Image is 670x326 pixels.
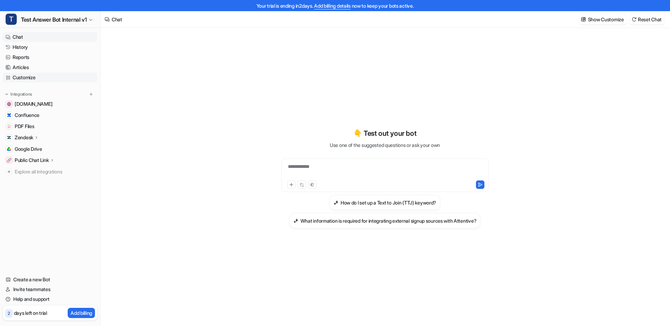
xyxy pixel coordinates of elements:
[7,147,11,151] img: Google Drive
[3,42,97,52] a: History
[329,195,440,210] button: How do I set up a Text to Join (TTJ) keyword?How do I set up a Text to Join (TTJ) keyword?
[8,310,10,317] p: 2
[15,157,49,164] p: Public Chat Link
[3,284,97,294] a: Invite teammates
[7,113,11,117] img: Confluence
[7,158,11,162] img: Public Chat Link
[10,91,32,97] p: Integrations
[630,14,664,24] button: Reset Chat
[7,102,11,106] img: www.attentive.com
[7,135,11,140] img: Zendesk
[7,124,11,128] img: PDF Files
[314,3,351,9] a: Add billing details
[3,91,34,98] button: Integrations
[6,168,13,175] img: explore all integrations
[70,309,92,317] p: Add billing
[3,32,97,42] a: Chat
[334,200,338,205] img: How do I set up a Text to Join (TTJ) keyword?
[3,99,97,109] a: www.attentive.com[DOMAIN_NAME]
[68,308,95,318] button: Add billing
[4,92,9,97] img: expand menu
[289,213,481,228] button: What information is required for integrating external signup sources with Attentive?What informat...
[3,275,97,284] a: Create a new Bot
[588,16,624,23] p: Show Customize
[330,141,440,149] p: Use one of the suggested questions or ask your own
[3,73,97,82] a: Customize
[341,199,436,206] h3: How do I set up a Text to Join (TTJ) keyword?
[353,128,416,139] p: 👇 Test out your bot
[3,167,97,177] a: Explore all integrations
[15,146,42,153] span: Google Drive
[15,112,39,119] span: Confluence
[3,62,97,72] a: Articles
[3,52,97,62] a: Reports
[6,14,17,25] span: T
[632,17,636,22] img: reset
[3,121,97,131] a: PDF FilesPDF Files
[89,92,94,97] img: menu_add.svg
[3,144,97,154] a: Google DriveGoogle Drive
[21,15,87,24] span: Test Answer Bot Internal v1
[300,217,476,224] h3: What information is required for integrating external signup sources with Attentive?
[579,14,627,24] button: Show Customize
[15,101,52,108] span: [DOMAIN_NAME]
[15,123,34,130] span: PDF Files
[3,110,97,120] a: ConfluenceConfluence
[15,134,33,141] p: Zendesk
[3,294,97,304] a: Help and support
[15,166,95,177] span: Explore all integrations
[581,17,586,22] img: customize
[293,218,298,223] img: What information is required for integrating external signup sources with Attentive?
[112,16,122,23] div: Chat
[14,309,47,317] p: days left on trial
